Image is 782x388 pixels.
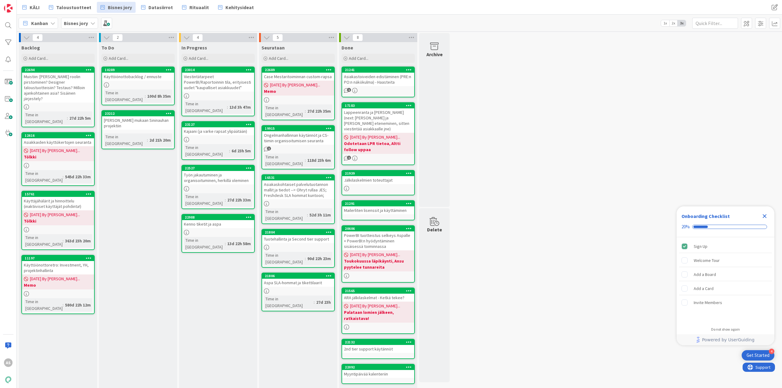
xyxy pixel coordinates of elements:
div: 11197 [25,256,94,260]
div: AS [4,358,13,367]
div: Checklist items [677,237,774,323]
div: Viestintätarpeet PowerBI/Raportoinnin tila, erityisesti uudet "kaupalliset asiakkuudet" [182,73,254,92]
div: 17183Lappeenranta ja [PERSON_NAME] (next: [PERSON_NAME] ja [PERSON_NAME] eteneminen, sitten viest... [342,103,414,133]
div: 22694Muistiin: [PERSON_NAME] roolin pirstominen? Designer taloustuotteisiin? Testaus? Milloin aja... [22,67,94,103]
div: Onboarding Checklist [682,212,730,220]
div: Myyntipäivää kalenteriin [342,370,414,378]
a: 221322nd tier support käytännöt [342,339,415,359]
div: Lappeenranta ja [PERSON_NAME] (next: [PERSON_NAME] ja [PERSON_NAME] eteneminen, sitten viestintää... [342,108,414,133]
div: 21806 [262,273,334,279]
div: Case Mestaritoiminnan custom-rapsa [262,73,334,81]
div: 23014 [185,68,254,72]
span: Seurataan [261,45,285,51]
div: 21291 [345,201,414,206]
div: 13d 3h 47m [228,104,252,111]
div: ARA jälkilaskelmat - Ketkä tekee? [342,294,414,302]
b: Bisnes jory [64,20,88,26]
div: Time in [GEOGRAPHIC_DATA] [184,193,225,207]
a: KÄLI [19,2,43,13]
div: 22527 [185,166,254,170]
div: [PERSON_NAME] mukaan Sininauhan projektiin [102,116,174,130]
div: 22689Case Mestaritoiminnan custom-rapsa [262,67,334,81]
span: Rituaalit [189,4,209,11]
div: 27d 22h 35m [306,108,332,114]
div: Käyttöönottobacklog / ennuste [102,73,174,81]
div: 22527Työn jakautuminen ja organisoituminen, herkillä oleminen [182,165,254,184]
div: 22988 [185,215,254,219]
div: Asiakkaiden käyttökertojen seuranta [22,138,94,146]
span: Taloustuotteet [56,4,91,11]
div: 118d 23h 6m [306,157,332,164]
div: 21241 [345,68,414,72]
b: Memo [264,88,332,94]
div: 22988 [182,215,254,220]
span: 5 [272,34,283,41]
div: 21241Asiakastoiveiden edistäminen (PRE:n PO:n näkökulma) - Haasteita [342,67,414,86]
div: Welcome Tour [694,257,720,264]
div: Time in [GEOGRAPHIC_DATA] [264,208,307,222]
span: Powered by UserGuiding [702,336,755,343]
span: Bisnes jory [108,4,132,11]
span: 1x [661,20,669,26]
div: Kenno tiketit ja aspa [182,220,254,228]
span: 2x [669,20,678,26]
a: Datasiirrot [137,2,177,13]
div: Time in [GEOGRAPHIC_DATA] [184,100,227,114]
div: 12616 [25,133,94,138]
a: Bisnes jory [97,2,136,13]
span: Done [342,45,353,51]
div: 21804 [262,230,334,235]
div: 22132 [342,339,414,345]
img: avatar [4,375,13,384]
img: Visit kanbanzone.com [4,4,13,13]
div: 21806 [265,274,334,278]
a: 23014Viestintätarpeet PowerBI/Raportoinnin tila, erityisesti uudet "kaupalliset asiakkuudet"Time ... [181,67,255,116]
div: Time in [GEOGRAPHIC_DATA] [184,237,225,250]
b: Memo [24,282,92,288]
a: 21565ARA jälkilaskelmat - Ketkä tekee?[DATE] By [PERSON_NAME]...Palataan lomien jälkeen, ratkaist... [342,288,415,334]
div: 22092Myyntipäivää kalenteriin [342,364,414,378]
a: 22527Työn jakautuminen ja organisoituminen, herkillä oleminenTime in [GEOGRAPHIC_DATA]:27d 22h 33m [181,165,255,209]
span: : [63,173,64,180]
div: 19915Ongelmanhallinnan käytännöt ja CS-tiimin organisoitumisen seuranta [262,126,334,145]
span: [DATE] By [PERSON_NAME]... [350,134,400,140]
div: PowerBI tuotteistus selkeys Aspalle + PowerBI:n hyödyntäminen sisäisessä toiminnassa [342,231,414,250]
div: Asiakastoiveiden edistäminen (PRE:n PO:n näkökulma) - Haasteita [342,73,414,86]
span: 4 [32,34,43,41]
div: Add a Board is incomplete. [679,268,772,281]
div: 19915 [262,126,334,131]
div: 6d 23h 5m [230,147,252,154]
div: Open Get Started checklist, remaining modules: 4 [742,350,774,361]
div: Käyttöönottoretro: Investment, YH, projektinhallinta [22,261,94,274]
span: Backlog [21,45,40,51]
div: 22527 [182,165,254,171]
div: Käyttäjähälärit ja hinnoittelu (inaktiiviset käyttäjät pohdinta!) [22,197,94,210]
div: 21939 [345,171,414,176]
div: Footer [677,334,774,345]
div: 17183 [345,103,414,108]
div: Tuotehallinta ja Second tier support [262,235,334,243]
div: Time in [GEOGRAPHIC_DATA] [104,89,145,103]
span: To Do [101,45,114,51]
div: Time in [GEOGRAPHIC_DATA] [264,252,305,265]
div: 27d 22h 33m [226,197,252,203]
div: Time in [GEOGRAPHIC_DATA] [24,234,63,248]
a: Powered by UserGuiding [680,334,771,345]
div: Time in [GEOGRAPHIC_DATA] [24,170,63,183]
div: Time in [GEOGRAPHIC_DATA] [264,154,305,167]
div: Add a Card is incomplete. [679,282,772,295]
div: 22988Kenno tiketit ja aspa [182,215,254,228]
span: [DATE] By [PERSON_NAME]... [30,147,80,154]
span: Kanban [31,20,48,27]
a: Rituaalit [178,2,213,13]
div: 16531 [265,176,334,180]
div: 22694 [25,68,94,72]
div: 15761Käyttäjähälärit ja hinnoittelu (inaktiiviset käyttäjät pohdinta!) [22,191,94,210]
span: Add Card... [189,56,208,61]
div: Add a Card [694,285,714,292]
div: 21565 [342,288,414,294]
span: : [305,108,306,114]
div: 23127Kajaani (ja varke rapsat ylipäätään) [182,122,254,135]
div: Time in [GEOGRAPHIC_DATA] [184,144,229,158]
div: 2nd tier support käytännöt [342,345,414,353]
